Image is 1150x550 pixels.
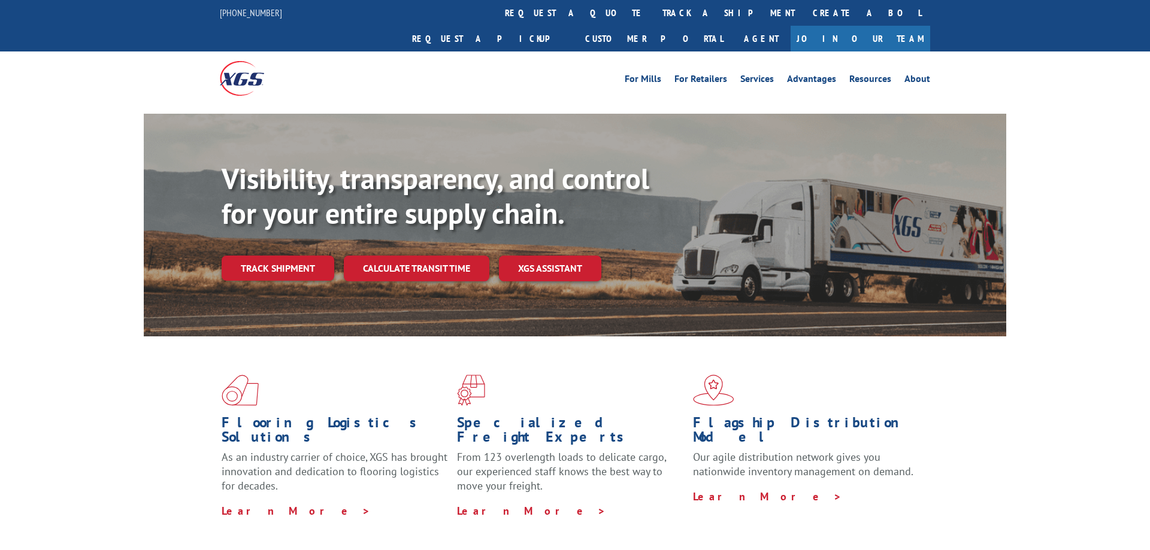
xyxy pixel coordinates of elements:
img: xgs-icon-total-supply-chain-intelligence-red [222,375,259,406]
a: Learn More > [693,490,842,503]
a: For Mills [625,74,661,87]
h1: Flooring Logistics Solutions [222,415,448,450]
a: Track shipment [222,256,334,281]
a: Join Our Team [791,26,930,51]
span: As an industry carrier of choice, XGS has brought innovation and dedication to flooring logistics... [222,450,447,493]
img: xgs-icon-flagship-distribution-model-red [693,375,734,406]
a: Agent [732,26,791,51]
a: Request a pickup [403,26,576,51]
a: Advantages [787,74,836,87]
a: [PHONE_NUMBER] [220,7,282,19]
span: Our agile distribution network gives you nationwide inventory management on demand. [693,450,913,478]
a: For Retailers [674,74,727,87]
a: About [904,74,930,87]
h1: Specialized Freight Experts [457,415,683,450]
a: Learn More > [457,504,606,518]
img: xgs-icon-focused-on-flooring-red [457,375,485,406]
h1: Flagship Distribution Model [693,415,919,450]
a: Calculate transit time [344,256,489,281]
a: Learn More > [222,504,371,518]
a: Resources [849,74,891,87]
b: Visibility, transparency, and control for your entire supply chain. [222,160,649,232]
a: Services [740,74,774,87]
p: From 123 overlength loads to delicate cargo, our experienced staff knows the best way to move you... [457,450,683,503]
a: Customer Portal [576,26,732,51]
a: XGS ASSISTANT [499,256,601,281]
